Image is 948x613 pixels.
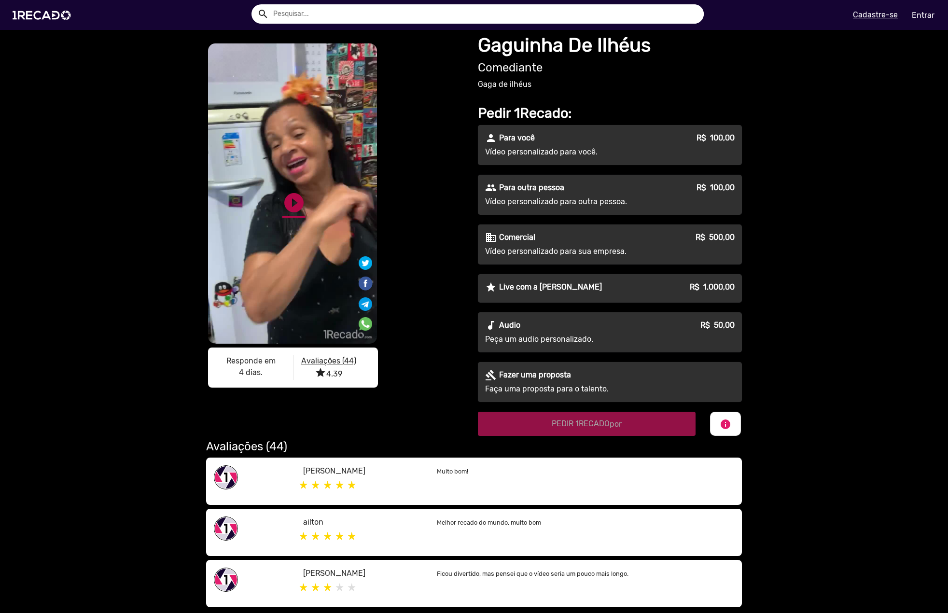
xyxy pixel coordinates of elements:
i: Share on WhatsApp [359,316,372,325]
i: Share on Facebook [358,275,373,284]
h2: Avaliações (44) [206,440,742,454]
mat-icon: gavel [485,369,497,381]
a: play_circle_filled [282,191,306,214]
p: Faça uma proposta para o talento. [485,383,660,395]
img: share-1recado.png [214,568,238,592]
a: Entrar [906,7,941,24]
b: 4 dias. [239,368,263,377]
p: R$ 500,00 [696,232,735,243]
mat-icon: audiotrack [485,320,497,331]
img: share-1recado.png [214,465,238,489]
p: Audio [499,320,520,331]
h2: Comediante [478,61,742,75]
p: Para outra pessoa [499,182,564,194]
mat-icon: business [485,232,497,243]
h2: Pedir 1Recado: [478,105,742,122]
p: ailton [303,516,422,528]
p: Fazer uma proposta [499,369,571,381]
p: Para você [499,132,535,144]
input: Pesquisar... [266,4,704,24]
span: por [610,419,622,429]
mat-icon: info [720,418,731,430]
button: Example home icon [254,5,271,22]
p: Responde em [216,355,286,367]
small: Ficou divertido, mas pensei que o vídeo seria um pouco mais longo. [437,570,628,577]
i: star [315,367,326,378]
i: Share on Twitter [359,258,372,267]
img: Compartilhe no whatsapp [359,317,372,331]
h1: Gaguinha De Ilhéus [478,34,742,57]
p: Vídeo personalizado para sua empresa. [485,246,660,257]
img: Compartilhe no facebook [358,276,373,291]
mat-icon: star [485,281,497,293]
mat-icon: people [485,182,497,194]
mat-icon: Example home icon [257,8,269,20]
p: Peça um audio personalizado. [485,334,660,345]
p: [PERSON_NAME] [303,568,422,579]
button: PEDIR 1RECADOpor [478,412,696,436]
span: 4.39 [315,369,342,378]
p: Vídeo personalizado para outra pessoa. [485,196,660,208]
p: R$ 100,00 [697,182,735,194]
p: R$ 50,00 [700,320,735,331]
p: Vídeo personalizado para você. [485,146,660,158]
i: Share on Telegram [359,296,372,305]
img: Compartilhe no telegram [359,297,372,311]
p: R$ 1.000,00 [690,281,735,293]
small: Muito bom! [437,468,468,475]
p: Gaga de ilhéus [478,79,742,90]
mat-icon: person [485,132,497,144]
u: Cadastre-se [853,10,898,19]
u: Avaliações (44) [301,356,356,365]
img: Compartilhe no twitter [359,256,372,270]
p: [PERSON_NAME] [303,465,422,477]
p: R$ 100,00 [697,132,735,144]
p: Comercial [499,232,535,243]
video: S1RECADO vídeos dedicados para fãs e empresas [208,43,377,344]
p: Live com a [PERSON_NAME] [499,281,602,293]
img: share-1recado.png [214,516,238,541]
span: PEDIR 1RECADO [552,419,622,428]
small: Melhor recado do mundo, muito bom [437,519,541,526]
